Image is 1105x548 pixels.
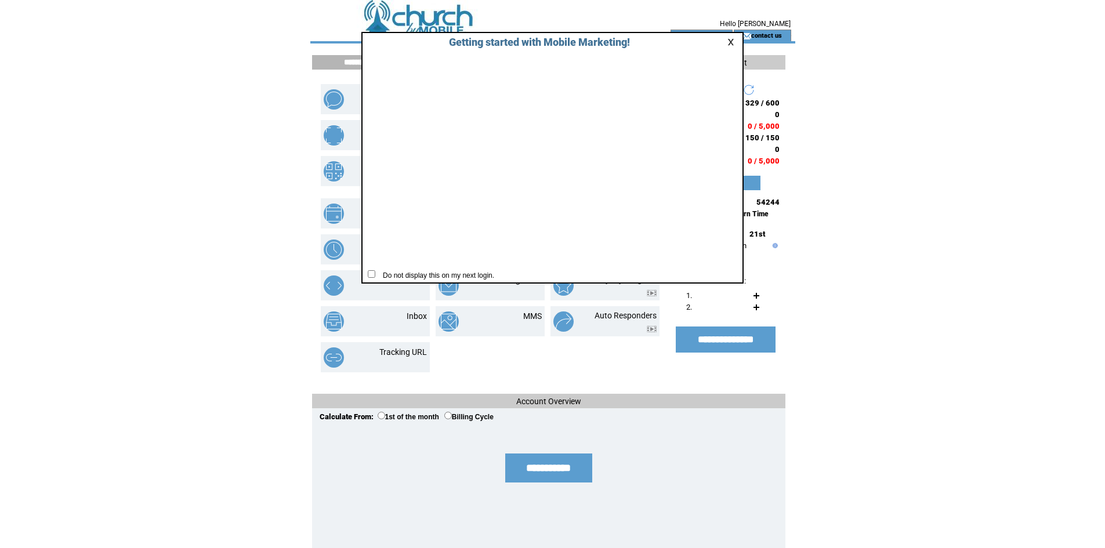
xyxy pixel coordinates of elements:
span: 329 / 600 [745,99,780,107]
img: video.png [647,290,657,296]
a: contact us [751,31,782,39]
img: help.gif [770,243,778,248]
span: 1. [686,291,692,300]
span: 150 / 150 [745,133,780,142]
span: 21st [749,230,765,238]
img: contact_us_icon.gif [742,31,751,41]
img: video.png [647,326,657,332]
img: mms.png [439,311,459,332]
img: auto-responders.png [553,311,574,332]
img: scheduled-tasks.png [324,239,344,260]
img: tracking-url.png [324,347,344,368]
span: Calculate From: [320,412,374,421]
a: Tracking URL [379,347,427,357]
img: loyalty-program.png [553,275,574,296]
span: 0 [775,145,780,154]
label: 1st of the month [378,413,439,421]
a: MMS [523,311,542,321]
img: mobile-coupons.png [324,125,344,146]
label: Billing Cycle [444,413,494,421]
img: text-blast.png [324,89,344,110]
span: Account Overview [516,397,581,406]
img: inbox.png [324,311,344,332]
img: account_icon.gif [688,31,697,41]
span: Do not display this on my next login. [377,271,494,280]
span: Eastern Time [726,210,769,218]
input: Billing Cycle [444,412,452,419]
a: Auto Responders [595,311,657,320]
span: 0 / 5,000 [748,157,780,165]
img: qr-codes.png [324,161,344,182]
span: 54244 [756,198,780,206]
span: 0 / 5,000 [748,122,780,130]
input: 1st of the month [378,412,385,419]
img: appointments.png [324,204,344,224]
span: Hello [PERSON_NAME] [720,20,791,28]
span: 0 [775,110,780,119]
img: web-forms.png [324,275,344,296]
span: Getting started with Mobile Marketing! [437,36,630,48]
img: email-integration.png [439,275,459,296]
a: Inbox [407,311,427,321]
span: 2. [686,303,692,311]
